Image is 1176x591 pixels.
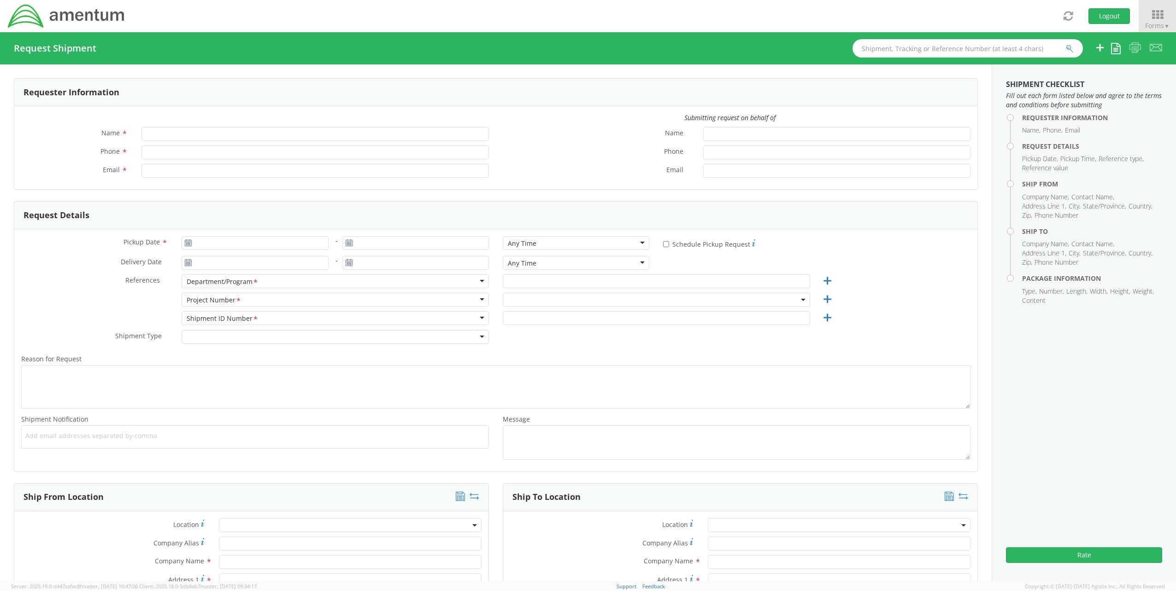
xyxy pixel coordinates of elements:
[503,415,530,423] span: Message
[665,128,683,139] span: Name
[101,128,120,137] span: Name
[1129,202,1152,211] li: Country
[115,331,162,342] span: Shipment Type
[508,239,536,248] div: Any Time
[1069,249,1081,258] li: City
[1090,287,1108,296] li: Width
[1071,192,1114,202] li: Contact Name
[1071,239,1114,249] li: Contact Name
[1022,154,1058,163] li: Pickup Date
[666,165,683,176] span: Email
[24,88,119,97] h3: Requester Information
[1025,583,1165,590] span: Copyright © [DATE]-[DATE] Agistix Inc., All Rights Reserved
[1022,249,1066,258] li: Address Line 1
[644,556,693,565] span: Company Name
[1022,258,1032,267] li: Zip
[1022,228,1162,235] h4: Ship To
[25,431,485,440] span: Add email addresses separated by comma
[24,492,104,502] h3: Ship From Location
[1022,202,1066,211] li: Address Line 1
[187,295,241,305] div: Project Number
[21,415,88,423] span: Shipment Notification
[1006,81,1162,89] h3: Shipment Checklist
[21,354,82,363] span: Reason for Request
[617,583,636,590] a: Support
[125,276,160,284] span: References
[1099,154,1144,163] li: Reference type
[123,238,160,246] span: Pickup Date
[1022,287,1037,296] li: Type
[663,238,755,249] label: Schedule Pickup Request
[1022,296,1046,305] li: Content
[1145,21,1170,30] span: Forms
[121,257,162,268] span: Delivery Date
[1129,249,1152,258] li: Country
[1039,287,1064,296] li: Number
[512,492,581,502] h3: Ship To Location
[1022,114,1162,121] h4: Requester Information
[1022,180,1162,187] h4: Ship From
[684,113,776,122] i: Submitting request on behalf of
[139,583,257,590] span: Client: 2025.18.0-5db8ab7
[1083,202,1126,211] li: State/Province
[1060,154,1096,163] li: Pickup Time
[200,583,257,590] span: master, [DATE] 09:34:17
[662,520,688,529] span: Location
[642,583,665,590] a: Feedback
[168,575,199,584] span: Address 1
[853,39,1083,58] input: Shipment, Tracking or Reference Number (at least 4 chars)
[1066,287,1088,296] li: Length
[187,314,259,324] div: Shipment ID Number
[7,3,126,29] img: dyn-intl-logo-049831509241104b2a82.png
[1022,163,1068,173] li: Reference value
[1083,249,1126,258] li: State/Province
[1088,8,1130,24] button: Logout
[1022,239,1069,249] li: Company Name
[1006,547,1162,563] button: Rate
[1022,275,1162,282] h4: Package Information
[1022,211,1032,220] li: Zip
[11,583,138,590] span: Server: 2025.19.0-d447cefac8f
[1065,126,1080,135] li: Email
[103,165,120,174] span: Email
[1069,202,1081,211] li: City
[1043,126,1063,135] li: Phone
[24,211,89,220] h3: Request Details
[1022,126,1041,135] li: Name
[1022,143,1162,150] h4: Request Details
[100,147,120,156] span: Phone
[1110,287,1130,296] li: Height
[1164,22,1170,30] span: ▼
[153,539,199,547] span: Company Alias
[642,539,688,547] span: Company Alias
[1035,211,1078,220] li: Phone Number
[173,520,199,529] span: Location
[508,259,536,268] div: Any Time
[1022,192,1069,202] li: Company Name
[14,43,96,53] h4: Request Shipment
[1006,91,1162,110] span: Fill out each form listed below and agree to the terms and conditions before submitting
[187,277,259,287] div: Department/Program
[1035,258,1078,267] li: Phone Number
[82,583,138,590] span: master, [DATE] 10:47:06
[657,575,688,584] span: Address 1
[155,556,204,565] span: Company Name
[1133,287,1154,296] li: Weight
[663,241,669,247] input: Schedule Pickup Request
[664,147,683,157] span: Phone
